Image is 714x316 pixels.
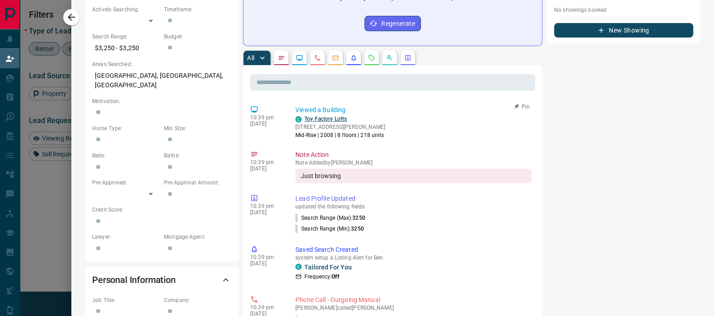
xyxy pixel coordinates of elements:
p: Lead Profile Updated [295,194,532,203]
p: Note Added by [PERSON_NAME] [295,160,532,166]
p: [STREET_ADDRESS][PERSON_NAME] [295,123,385,131]
div: condos.ca [295,264,302,270]
p: Frequency: [304,273,339,281]
p: [DATE] [250,209,282,216]
p: Home Type: [92,124,159,132]
p: Mid-Rise | 2008 | 8 floors | 218 units [295,131,385,139]
p: Pre-Approved: [92,179,159,187]
p: Actively Searching: [92,5,159,14]
p: Beds: [92,151,159,160]
p: 10:39 pm [250,203,282,209]
svg: Agent Actions [404,54,411,61]
p: [PERSON_NAME] called [PERSON_NAME] [295,305,532,311]
p: Motivation: [92,97,231,105]
strong: Off [331,274,339,280]
div: condos.ca [295,116,302,123]
svg: Opportunities [386,54,393,61]
p: Company: [164,296,231,304]
p: Baths: [164,151,231,160]
h2: Personal Information [92,273,176,287]
p: 10:39 pm [250,159,282,165]
svg: Lead Browsing Activity [296,54,303,61]
p: Search Range (Min) : [295,225,364,233]
p: Saved Search Created [295,245,532,255]
div: Personal Information [92,269,231,291]
svg: Requests [368,54,375,61]
button: Regenerate [364,16,421,31]
div: Just browsing [295,169,532,183]
p: All [247,55,254,61]
p: Note Action [295,150,532,160]
svg: Notes [278,54,285,61]
p: Pre-Approval Amount: [164,179,231,187]
p: [DATE] [250,165,282,172]
p: [DATE] [250,260,282,267]
p: Phone Call - Outgoing Manual [295,295,532,305]
p: Mortgage Agent: [164,233,231,241]
p: updated the following fields: [295,203,532,210]
p: Search Range: [92,33,159,41]
p: [DATE] [250,121,282,127]
p: Areas Searched: [92,60,231,68]
p: Credit Score: [92,206,231,214]
p: Viewed a Building [295,105,532,115]
button: New Showing [554,23,693,38]
p: Budget: [164,33,231,41]
a: Tailored For You [304,264,352,271]
p: 10:39 pm [250,114,282,121]
p: 10:39 pm [250,304,282,311]
p: Min Size: [164,124,231,132]
p: Search Range (Max) : [295,214,365,222]
span: 3250 [352,215,365,221]
p: Job Title: [92,296,159,304]
button: Pin [509,103,535,111]
p: Lawyer: [92,233,159,241]
p: Timeframe: [164,5,231,14]
p: [GEOGRAPHIC_DATA], [GEOGRAPHIC_DATA], [GEOGRAPHIC_DATA] [92,68,231,93]
svg: Calls [314,54,321,61]
a: Toy Factory Lofts [304,116,347,122]
span: 3250 [351,226,364,232]
p: $3,250 - $3,250 [92,41,159,56]
svg: Listing Alerts [350,54,357,61]
p: No showings booked [554,6,693,14]
p: system setup a Listing Alert for Ben [295,255,532,261]
svg: Emails [332,54,339,61]
p: 10:39 pm [250,254,282,260]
